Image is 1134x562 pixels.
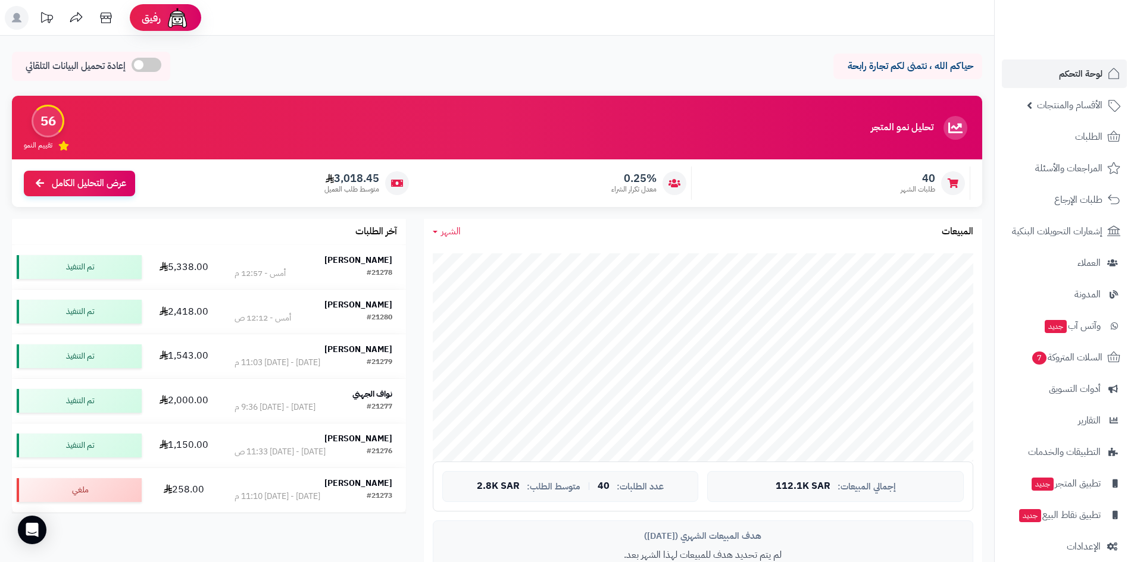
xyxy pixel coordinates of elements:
[324,184,379,194] span: متوسط طلب العميل
[355,227,397,237] h3: آخر الطلبات
[442,530,964,542] div: هدف المبيعات الشهري ([DATE])
[901,184,935,194] span: طلبات الشهر
[1054,191,1102,208] span: طلبات الإرجاع
[1002,312,1127,340] a: وآتس آبجديد
[146,245,221,289] td: 5,338.00
[1019,509,1041,522] span: جديد
[24,171,135,196] a: عرض التحليل الكامل
[17,300,142,324] div: تم التنفيذ
[235,357,320,369] div: [DATE] - [DATE] 11:03 م
[324,343,392,356] strong: [PERSON_NAME]
[598,481,610,492] span: 40
[26,59,126,73] span: إعادة تحميل البيانات التلقائي
[367,491,392,503] div: #21273
[367,446,392,458] div: #21276
[1074,286,1101,303] span: المدونة
[1030,475,1101,492] span: تطبيق المتجر
[1002,154,1127,183] a: المراجعات والأسئلة
[146,379,221,423] td: 2,000.00
[588,482,591,491] span: |
[32,6,61,33] a: تحديثات المنصة
[1002,280,1127,309] a: المدونة
[1002,59,1127,88] a: لوحة التحكم
[1002,343,1127,372] a: السلات المتروكة7
[352,388,392,400] strong: نواف الجهني
[1018,507,1101,523] span: تطبيق نقاط البيع
[901,172,935,185] span: 40
[235,491,320,503] div: [DATE] - [DATE] 11:10 م
[1032,351,1046,365] span: 7
[1044,318,1101,334] span: وآتس آب
[1067,538,1101,555] span: الإعدادات
[52,177,126,190] span: عرض التحليل الكامل
[17,255,142,279] div: تم التنفيذ
[527,482,580,492] span: متوسط الطلب:
[1002,123,1127,151] a: الطلبات
[1045,320,1067,333] span: جديد
[1002,217,1127,246] a: إشعارات التحويلات البنكية
[1002,375,1127,403] a: أدوات التسويق
[441,224,461,238] span: الشهر
[367,401,392,413] div: #21277
[1002,532,1127,561] a: الإعدادات
[324,299,392,311] strong: [PERSON_NAME]
[477,481,520,492] span: 2.8K SAR
[324,477,392,489] strong: [PERSON_NAME]
[433,225,461,238] a: الشهر
[367,357,392,369] div: #21279
[942,227,973,237] h3: المبيعات
[235,268,286,280] div: أمس - 12:57 م
[24,140,52,150] span: تقييم النمو
[1028,444,1101,460] span: التطبيقات والخدمات
[235,312,291,324] div: أمس - 12:12 ص
[146,468,221,512] td: 258.00
[146,334,221,378] td: 1,543.00
[1059,65,1102,82] span: لوحة التحكم
[367,268,392,280] div: #21278
[18,516,46,544] div: Open Intercom Messenger
[324,172,379,185] span: 3,018.45
[1075,128,1102,145] span: الطلبات
[1049,381,1101,397] span: أدوات التسويق
[17,389,142,413] div: تم التنفيذ
[142,11,161,25] span: رفيق
[1031,349,1102,366] span: السلات المتروكة
[442,548,964,562] p: لم يتم تحديد هدف للمبيعات لهذا الشهر بعد.
[1032,478,1054,491] span: جديد
[1002,469,1127,498] a: تطبيق المتجرجديد
[17,344,142,368] div: تم التنفيذ
[367,312,392,324] div: #21280
[611,172,657,185] span: 0.25%
[1012,223,1102,240] span: إشعارات التحويلات البنكية
[324,432,392,445] strong: [PERSON_NAME]
[146,290,221,334] td: 2,418.00
[1035,160,1102,177] span: المراجعات والأسئلة
[235,446,326,458] div: [DATE] - [DATE] 11:33 ص
[165,6,189,30] img: ai-face.png
[17,478,142,502] div: ملغي
[1078,412,1101,429] span: التقارير
[776,481,830,492] span: 112.1K SAR
[1002,501,1127,529] a: تطبيق نقاط البيعجديد
[1037,97,1102,114] span: الأقسام والمنتجات
[838,482,896,492] span: إجمالي المبيعات:
[842,59,973,73] p: حياكم الله ، نتمنى لكم تجارة رابحة
[324,254,392,266] strong: [PERSON_NAME]
[611,184,657,194] span: معدل تكرار الشراء
[617,482,664,492] span: عدد الطلبات:
[17,434,142,457] div: تم التنفيذ
[1002,406,1127,435] a: التقارير
[1077,255,1101,271] span: العملاء
[1002,438,1127,466] a: التطبيقات والخدمات
[235,401,315,413] div: [DATE] - [DATE] 9:36 م
[871,123,933,133] h3: تحليل نمو المتجر
[1002,186,1127,214] a: طلبات الإرجاع
[146,423,221,467] td: 1,150.00
[1002,249,1127,277] a: العملاء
